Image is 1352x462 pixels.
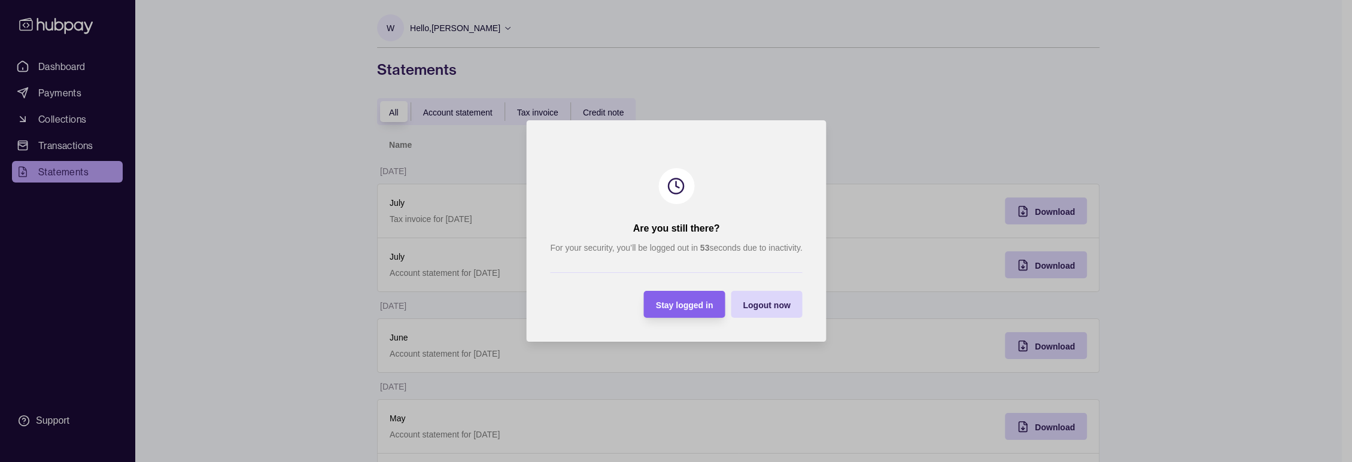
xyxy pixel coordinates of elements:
button: Stay logged in [643,291,725,318]
span: Stay logged in [655,300,713,310]
p: For your security, you’ll be logged out in seconds due to inactivity. [550,241,802,254]
h2: Are you still there? [633,222,719,235]
strong: 53 [700,243,709,253]
button: Logout now [731,291,802,318]
span: Logout now [743,300,790,310]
